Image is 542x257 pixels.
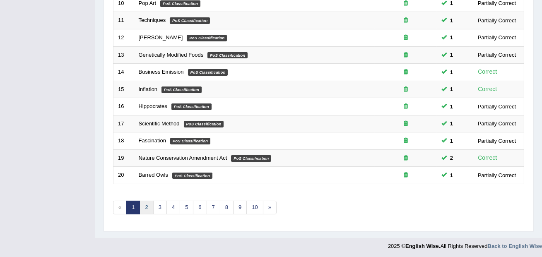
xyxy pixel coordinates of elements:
a: Back to English Wise [488,243,542,249]
span: You can still take this question [447,33,456,42]
span: You can still take this question [447,16,456,25]
a: Hippocrates [139,103,167,109]
a: » [263,201,277,214]
em: PoS Classification [161,86,202,93]
td: 19 [113,149,134,167]
div: Exam occurring question [379,171,432,179]
td: 16 [113,98,134,115]
a: Business Emission [139,69,184,75]
td: 12 [113,29,134,46]
td: 15 [113,81,134,98]
a: 10 [246,201,263,214]
span: « [113,201,127,214]
a: Scientific Method [139,120,180,127]
div: Exam occurring question [379,86,432,94]
a: Genetically Modified Foods [139,52,204,58]
em: PoS Classification [172,173,212,179]
a: Fascination [139,137,166,144]
div: Partially Correct [475,171,519,180]
a: 9 [233,201,247,214]
a: Nature Conservation Amendment Act [139,155,227,161]
a: 5 [180,201,193,214]
em: PoS Classification [171,103,212,110]
div: Partially Correct [475,119,519,128]
td: 14 [113,64,134,81]
em: PoS Classification [188,69,228,76]
a: 3 [153,201,167,214]
div: Correct [475,153,501,163]
a: [PERSON_NAME] [139,34,183,41]
div: Exam occurring question [379,103,432,110]
td: 17 [113,115,134,132]
a: 7 [207,201,220,214]
div: Partially Correct [475,33,519,42]
div: Partially Correct [475,50,519,59]
div: Correct [475,67,501,77]
div: Exam occurring question [379,34,432,42]
span: You can still take this question [447,50,456,59]
span: You can still take this question [447,119,456,128]
em: PoS Classification [207,52,248,59]
span: You can still take this question [447,137,456,145]
div: Exam occurring question [379,120,432,128]
div: Exam occurring question [379,68,432,76]
strong: English Wise. [405,243,440,249]
em: PoS Classification [170,138,210,144]
span: You can still take this question [447,154,456,162]
em: PoS Classification [187,35,227,41]
a: Inflation [139,86,158,92]
a: 1 [126,201,140,214]
span: You can still take this question [447,85,456,94]
em: PoS Classification [184,121,224,127]
span: You can still take this question [447,102,456,111]
td: 20 [113,167,134,184]
em: PoS Classification [160,0,200,7]
div: Partially Correct [475,16,519,25]
div: Exam occurring question [379,51,432,59]
a: Barred Owls [139,172,169,178]
div: Correct [475,84,501,94]
div: Exam occurring question [379,137,432,145]
div: Exam occurring question [379,17,432,24]
a: 6 [193,201,207,214]
div: Exam occurring question [379,154,432,162]
span: You can still take this question [447,171,456,180]
div: Partially Correct [475,102,519,111]
a: 4 [166,201,180,214]
div: 2025 © All Rights Reserved [388,238,542,250]
td: 13 [113,46,134,64]
td: 11 [113,12,134,29]
a: 2 [140,201,153,214]
a: 8 [220,201,234,214]
td: 18 [113,132,134,150]
em: PoS Classification [170,17,210,24]
em: PoS Classification [231,155,271,162]
span: You can still take this question [447,68,456,77]
div: Partially Correct [475,137,519,145]
a: Techniques [139,17,166,23]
